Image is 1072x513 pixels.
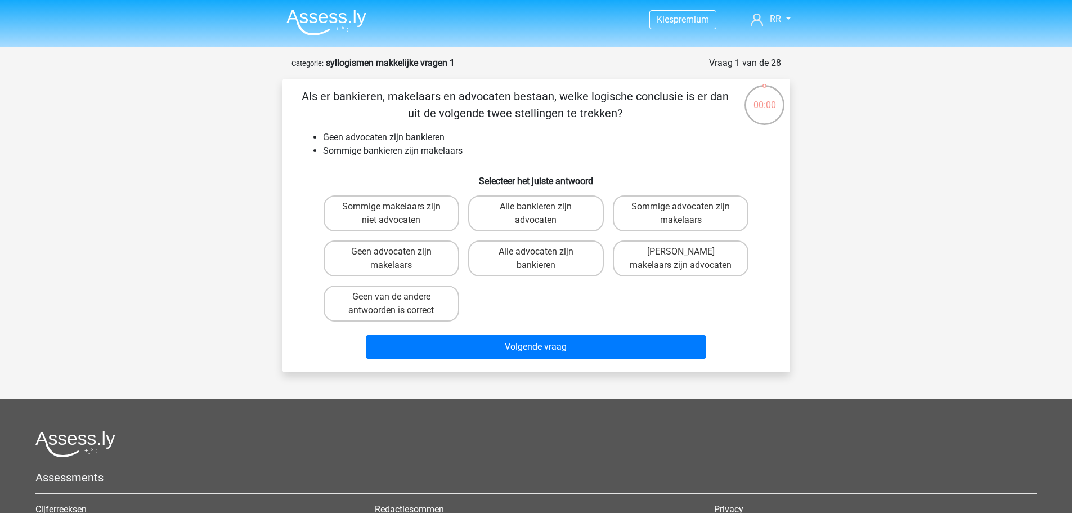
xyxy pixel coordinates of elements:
div: 00:00 [743,84,786,112]
img: Assessly logo [35,431,115,457]
label: Geen advocaten zijn makelaars [324,240,459,276]
p: Als er bankieren, makelaars en advocaten bestaan, welke logische conclusie is er dan uit de volge... [300,88,730,122]
a: RR [746,12,795,26]
img: Assessly [286,9,366,35]
small: Categorie: [291,59,324,68]
li: Sommige bankieren zijn makelaars [323,144,772,158]
strong: syllogismen makkelijke vragen 1 [326,57,455,68]
span: premium [674,14,709,25]
label: Alle advocaten zijn bankieren [468,240,604,276]
label: Geen van de andere antwoorden is correct [324,286,459,322]
span: Kies [657,14,674,25]
a: Kiespremium [650,12,716,27]
h5: Assessments [35,471,1037,484]
label: [PERSON_NAME] makelaars zijn advocaten [613,240,748,276]
li: Geen advocaten zijn bankieren [323,131,772,144]
label: Sommige makelaars zijn niet advocaten [324,195,459,231]
div: Vraag 1 van de 28 [709,56,781,70]
button: Volgende vraag [366,335,706,359]
label: Alle bankieren zijn advocaten [468,195,604,231]
span: RR [770,14,781,24]
label: Sommige advocaten zijn makelaars [613,195,748,231]
h6: Selecteer het juiste antwoord [300,167,772,186]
